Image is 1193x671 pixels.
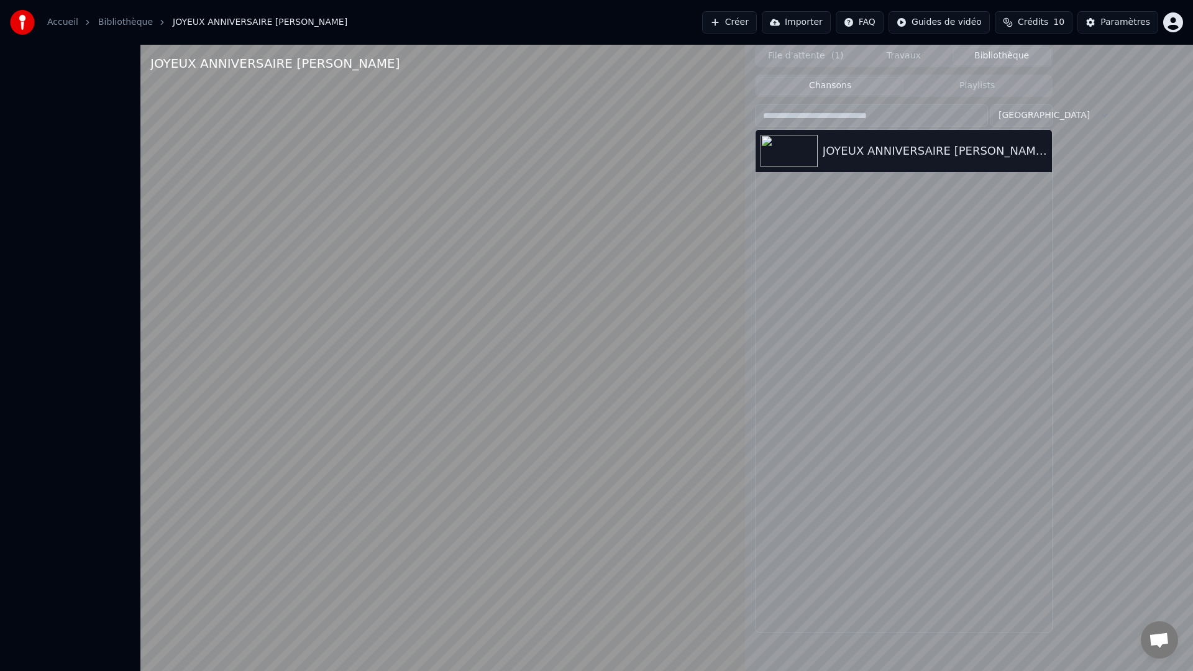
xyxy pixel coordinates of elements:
button: Travaux [855,47,953,65]
span: ( 1 ) [831,50,844,62]
button: Crédits10 [995,11,1072,34]
button: Importer [762,11,831,34]
div: Ouvrir le chat [1141,621,1178,659]
span: JOYEUX ANNIVERSAIRE [PERSON_NAME] [173,16,347,29]
span: 10 [1053,16,1064,29]
button: FAQ [836,11,884,34]
a: Bibliothèque [98,16,153,29]
button: Playlists [903,77,1051,95]
button: Paramètres [1077,11,1158,34]
button: Guides de vidéo [889,11,990,34]
div: JOYEUX ANNIVERSAIRE [PERSON_NAME] [150,55,400,72]
span: [GEOGRAPHIC_DATA] [999,109,1090,122]
button: Chansons [757,77,904,95]
a: Accueil [47,16,78,29]
div: Paramètres [1100,16,1150,29]
nav: breadcrumb [47,16,347,29]
button: Bibliothèque [953,47,1051,65]
img: youka [10,10,35,35]
button: File d'attente [757,47,855,65]
button: Créer [702,11,757,34]
span: Crédits [1018,16,1048,29]
div: JOYEUX ANNIVERSAIRE [PERSON_NAME] [823,142,1047,160]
